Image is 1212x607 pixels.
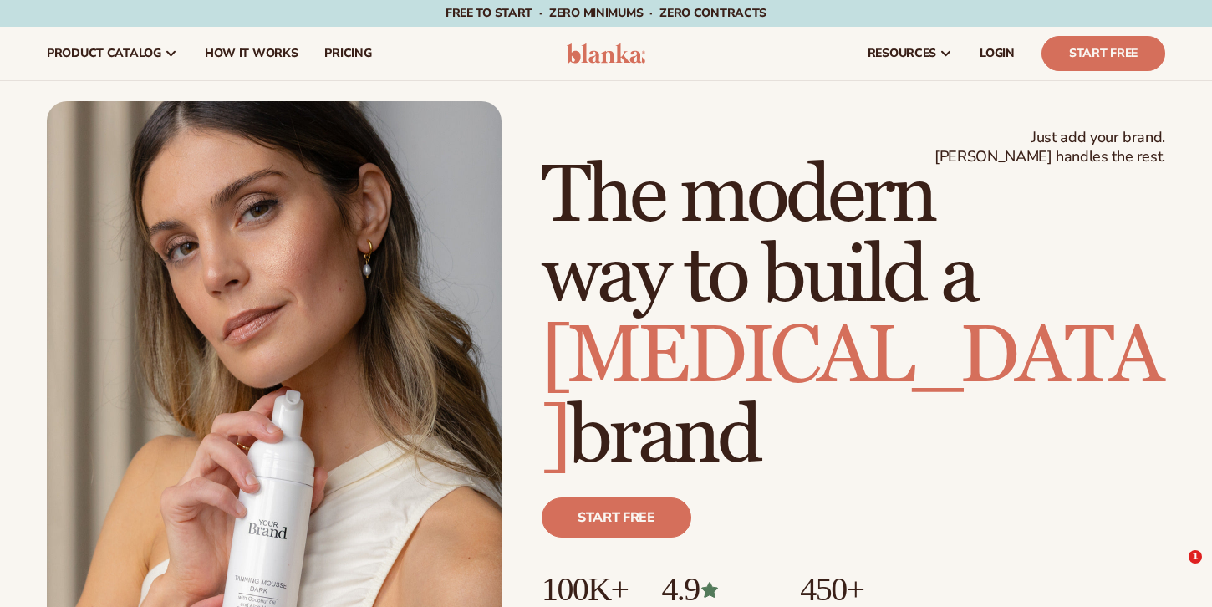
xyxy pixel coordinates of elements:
h1: The modern way to build a brand [542,156,1165,477]
a: resources [854,27,966,80]
span: pricing [324,47,371,60]
span: Free to start · ZERO minimums · ZERO contracts [446,5,766,21]
span: product catalog [47,47,161,60]
span: [MEDICAL_DATA] [542,308,1160,486]
a: Start Free [1041,36,1165,71]
a: How It Works [191,27,312,80]
a: LOGIN [966,27,1028,80]
span: Just add your brand. [PERSON_NAME] handles the rest. [934,128,1165,167]
img: logo [567,43,646,64]
span: How It Works [205,47,298,60]
span: 1 [1189,550,1202,564]
a: pricing [311,27,384,80]
span: LOGIN [980,47,1015,60]
iframe: Intercom live chat [1154,550,1194,590]
a: Start free [542,497,691,538]
a: product catalog [33,27,191,80]
span: resources [868,47,936,60]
